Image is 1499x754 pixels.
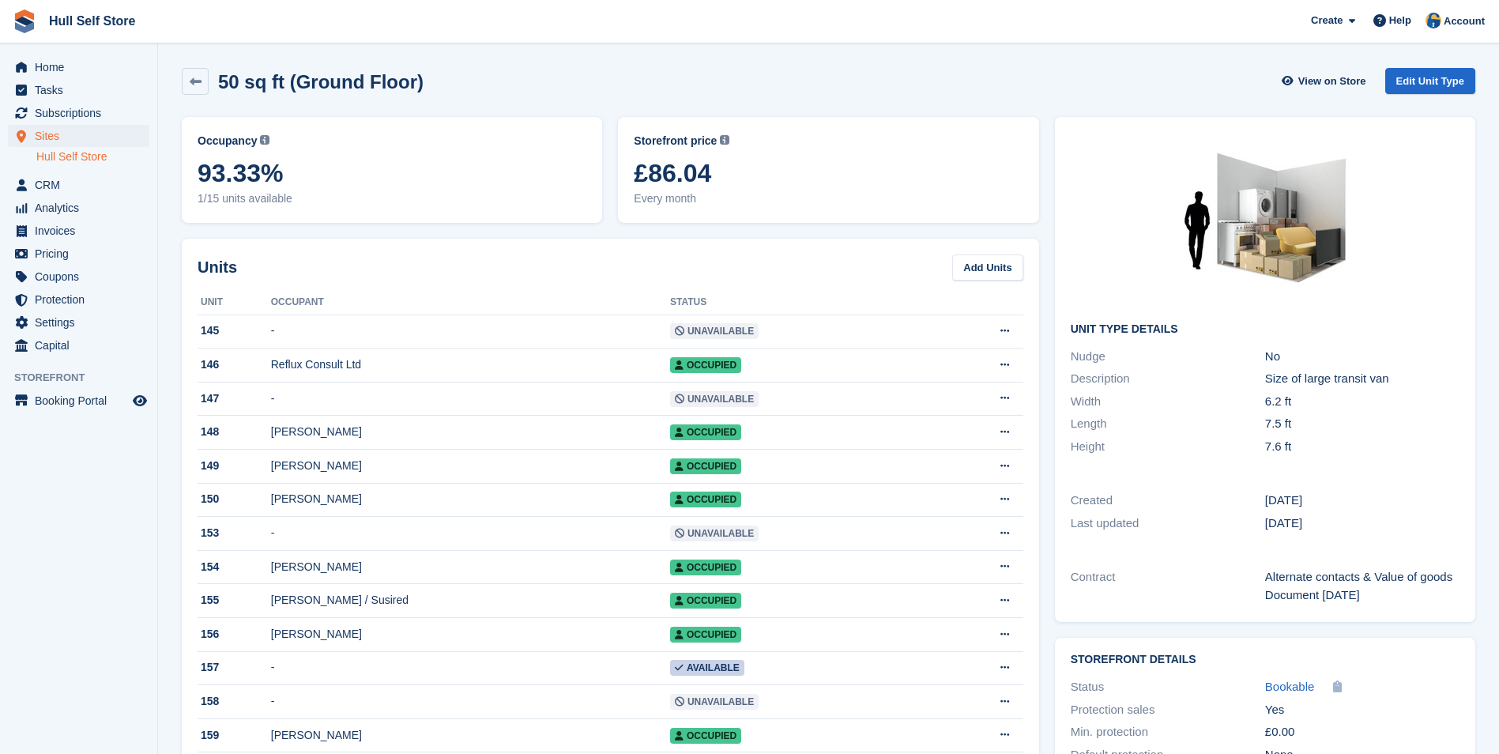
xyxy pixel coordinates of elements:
div: Size of large transit van [1265,370,1459,388]
h2: Units [198,255,237,279]
span: Occupied [670,627,741,643]
a: menu [8,334,149,356]
span: Occupied [670,458,741,474]
div: 145 [198,322,271,339]
a: menu [8,390,149,412]
a: menu [8,266,149,288]
div: [PERSON_NAME] / Susired [271,592,670,609]
h2: 50 sq ft (Ground Floor) [218,71,424,92]
span: CRM [35,174,130,196]
a: menu [8,288,149,311]
img: icon-info-grey-7440780725fd019a000dd9b08b2336e03edf1995a4989e88bcd33f0948082b44.svg [260,135,269,145]
span: Unavailable [670,526,759,541]
div: 153 [198,525,271,541]
span: Every month [634,190,1023,207]
span: Create [1311,13,1343,28]
a: View on Store [1280,68,1373,94]
span: 1/15 units available [198,190,586,207]
span: Occupied [670,560,741,575]
div: Min. protection [1071,723,1265,741]
span: Occupied [670,728,741,744]
span: Pricing [35,243,130,265]
div: [PERSON_NAME] [271,491,670,507]
span: Analytics [35,197,130,219]
div: Last updated [1071,515,1265,533]
span: Storefront [14,370,157,386]
div: Reflux Consult Ltd [271,356,670,373]
span: Occupied [670,357,741,373]
a: menu [8,125,149,147]
div: 6.2 ft [1265,393,1459,411]
div: 154 [198,559,271,575]
div: Alternate contacts & Value of goods Document [DATE] [1265,568,1459,604]
div: Description [1071,370,1265,388]
div: [PERSON_NAME] [271,559,670,575]
span: Booking Portal [35,390,130,412]
img: icon-info-grey-7440780725fd019a000dd9b08b2336e03edf1995a4989e88bcd33f0948082b44.svg [720,135,729,145]
div: 158 [198,693,271,710]
img: 50-sqft-unit.jpg [1147,133,1384,311]
div: 159 [198,727,271,744]
div: Contract [1071,568,1265,604]
div: Width [1071,393,1265,411]
th: Occupant [271,290,670,315]
span: Settings [35,311,130,334]
a: menu [8,220,149,242]
div: [PERSON_NAME] [271,626,670,643]
div: 149 [198,458,271,474]
span: View on Store [1298,74,1366,89]
h2: Unit Type details [1071,323,1459,336]
span: Bookable [1265,680,1315,693]
span: Occupied [670,424,741,440]
a: Hull Self Store [36,149,149,164]
span: Unavailable [670,323,759,339]
span: £86.04 [634,159,1023,187]
a: Preview store [130,391,149,410]
a: menu [8,311,149,334]
div: [DATE] [1265,515,1459,533]
span: 93.33% [198,159,586,187]
span: Occupied [670,593,741,609]
a: Edit Unit Type [1385,68,1475,94]
div: Length [1071,415,1265,433]
span: Available [670,660,744,676]
span: Home [35,56,130,78]
a: menu [8,197,149,219]
span: Invoices [35,220,130,242]
span: Coupons [35,266,130,288]
div: Created [1071,492,1265,510]
span: Unavailable [670,391,759,407]
div: 147 [198,390,271,407]
span: Occupancy [198,133,257,149]
h2: Storefront Details [1071,654,1459,666]
a: Hull Self Store [43,8,141,34]
a: menu [8,102,149,124]
div: 150 [198,491,271,507]
span: Help [1389,13,1411,28]
span: Sites [35,125,130,147]
div: 148 [198,424,271,440]
a: menu [8,174,149,196]
img: stora-icon-8386f47178a22dfd0bd8f6a31ec36ba5ce8667c1dd55bd0f319d3a0aa187defe.svg [13,9,36,33]
a: Bookable [1265,678,1315,696]
td: - [271,685,670,719]
div: 157 [198,659,271,676]
div: Height [1071,438,1265,456]
div: [PERSON_NAME] [271,458,670,474]
span: Tasks [35,79,130,101]
th: Status [670,290,927,315]
span: Subscriptions [35,102,130,124]
div: £0.00 [1265,723,1459,741]
span: Unavailable [670,694,759,710]
span: Storefront price [634,133,717,149]
a: menu [8,243,149,265]
a: menu [8,56,149,78]
a: Add Units [952,254,1023,281]
span: Occupied [670,492,741,507]
div: Status [1071,678,1265,696]
div: Yes [1265,701,1459,719]
div: 155 [198,592,271,609]
span: Protection [35,288,130,311]
div: 156 [198,626,271,643]
div: 146 [198,356,271,373]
